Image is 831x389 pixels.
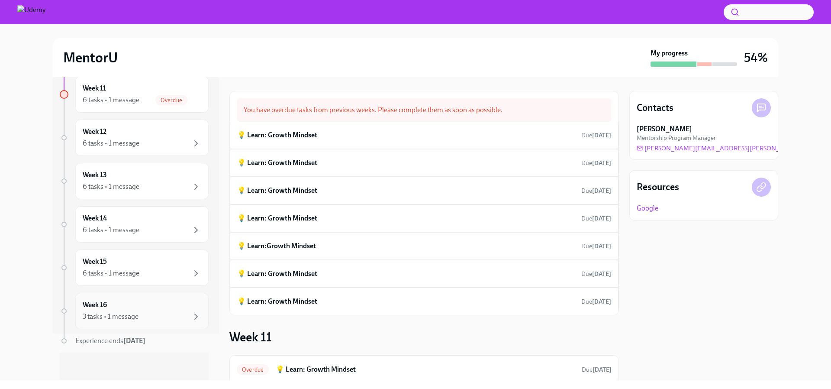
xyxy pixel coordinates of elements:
[581,298,611,305] span: Due
[592,187,611,194] strong: [DATE]
[581,270,611,278] span: Due
[83,84,106,93] h6: Week 11
[637,101,673,114] h4: Contacts
[582,366,612,374] span: August 8th, 2025 22:00
[60,163,209,199] a: Week 136 tasks • 1 message
[83,214,107,223] h6: Week 14
[237,184,611,197] a: 💡 Learn: Growth MindsetDue[DATE]
[592,270,611,278] strong: [DATE]
[237,240,611,253] a: 💡 Learn:Growth MindsetDue[DATE]
[581,298,611,306] span: August 1st, 2025 22:00
[237,363,612,376] a: Overdue💡 Learn: Growth MindsetDue[DATE]
[637,181,679,194] h4: Resources
[581,132,611,139] span: Due
[237,269,317,279] h6: 💡 Learn: Growth Mindset
[276,365,575,374] h6: 💡 Learn: Growth Mindset
[637,204,658,213] a: Google
[581,270,611,278] span: July 25th, 2025 22:00
[581,215,611,222] span: Due
[237,241,316,251] h6: 💡 Learn:Growth Mindset
[123,337,145,345] strong: [DATE]
[83,300,107,310] h6: Week 16
[581,214,611,223] span: July 11th, 2025 22:00
[237,214,317,223] h6: 💡 Learn: Growth Mindset
[592,243,611,250] strong: [DATE]
[229,329,272,345] h3: Week 11
[592,132,611,139] strong: [DATE]
[63,49,118,66] h2: MentorU
[744,50,768,65] h3: 54%
[237,156,611,169] a: 💡 Learn: Growth MindsetDue[DATE]
[592,215,611,222] strong: [DATE]
[237,158,317,168] h6: 💡 Learn: Growth Mindset
[83,269,139,278] div: 6 tasks • 1 message
[17,5,45,19] img: Udemy
[582,366,612,373] span: Due
[651,49,688,58] strong: My progress
[237,366,269,373] span: Overdue
[60,293,209,329] a: Week 163 tasks • 1 message
[83,127,106,136] h6: Week 12
[83,312,138,321] div: 3 tasks • 1 message
[237,129,611,142] a: 💡 Learn: Growth MindsetDue[DATE]
[237,186,317,195] h6: 💡 Learn: Growth Mindset
[237,212,611,225] a: 💡 Learn: Growth MindsetDue[DATE]
[60,76,209,113] a: Week 116 tasks • 1 messageOverdue
[581,242,611,250] span: July 18th, 2025 22:00
[237,98,612,122] div: You have overdue tasks from previous weeks. Please complete them as soon as possible.
[581,187,611,194] span: Due
[83,95,139,105] div: 6 tasks • 1 message
[581,187,611,195] span: July 4th, 2025 22:00
[637,134,716,142] span: Mentorship Program Manager
[581,243,611,250] span: Due
[75,337,145,345] span: Experience ends
[592,298,611,305] strong: [DATE]
[581,159,611,167] span: Due
[60,120,209,156] a: Week 126 tasks • 1 message
[592,159,611,167] strong: [DATE]
[637,124,692,134] strong: [PERSON_NAME]
[237,130,317,140] h6: 💡 Learn: Growth Mindset
[60,206,209,243] a: Week 146 tasks • 1 message
[237,295,611,308] a: 💡 Learn: Growth MindsetDue[DATE]
[581,159,611,167] span: June 27th, 2025 22:00
[155,97,187,104] span: Overdue
[83,225,139,235] div: 6 tasks • 1 message
[60,250,209,286] a: Week 156 tasks • 1 message
[237,267,611,280] a: 💡 Learn: Growth MindsetDue[DATE]
[83,257,107,266] h6: Week 15
[593,366,612,373] strong: [DATE]
[83,182,139,191] div: 6 tasks • 1 message
[83,139,139,148] div: 6 tasks • 1 message
[83,170,107,180] h6: Week 13
[237,297,317,306] h6: 💡 Learn: Growth Mindset
[581,131,611,139] span: June 20th, 2025 22:00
